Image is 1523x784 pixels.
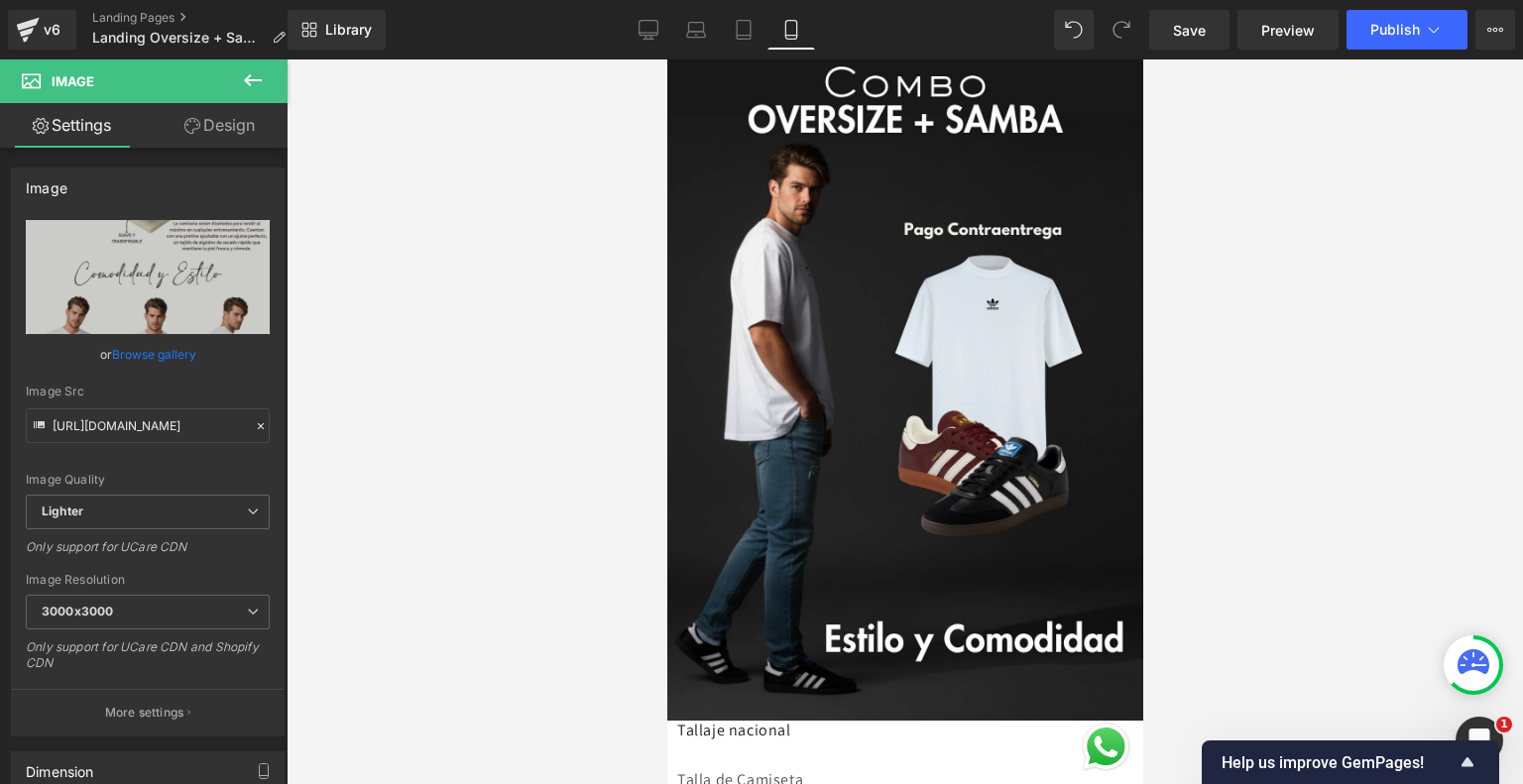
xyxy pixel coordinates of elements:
a: Design [148,103,292,148]
button: Show survey - Help us improve GemPages! [1222,750,1479,774]
b: Lighter [42,504,83,518]
span: Image [52,73,94,89]
button: More [1475,10,1515,50]
a: Send a message via WhatsApp [411,660,466,715]
span: 1 [1496,717,1512,732]
button: Undo [1054,10,1094,50]
span: Save [1173,20,1206,41]
a: Landing Pages [92,10,301,26]
a: Browse gallery [112,337,196,372]
button: More settings [12,689,284,735]
div: Dimension [26,752,94,780]
label: Talla de Camiseta [10,711,466,734]
a: Laptop [672,10,720,50]
a: Preview [1237,10,1339,50]
div: v6 [40,17,64,43]
span: Publish [1370,22,1420,38]
iframe: Intercom live chat [1456,717,1503,764]
div: Image [26,168,67,196]
h1: Tallaje nacional [10,661,466,682]
span: Library [325,21,372,39]
span: Landing Oversize + Samba [92,30,264,46]
a: Desktop [625,10,672,50]
div: or [26,344,270,365]
div: Image Quality [26,473,270,487]
button: Redo [1102,10,1141,50]
a: Tablet [720,10,767,50]
span: Help us improve GemPages! [1222,753,1456,772]
input: Link [26,408,270,443]
span: Preview [1261,20,1315,41]
div: Only support for UCare CDN and Shopify CDN [26,639,270,684]
a: Mobile [767,10,815,50]
a: v6 [8,10,76,50]
b: 3000x3000 [42,604,113,618]
div: Open WhatsApp chat [411,660,466,715]
button: Publish [1347,10,1467,50]
a: New Library [288,10,386,50]
p: More settings [105,704,184,722]
div: Image Resolution [26,573,270,587]
div: Only support for UCare CDN [26,539,270,568]
div: Image Src [26,385,270,398]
